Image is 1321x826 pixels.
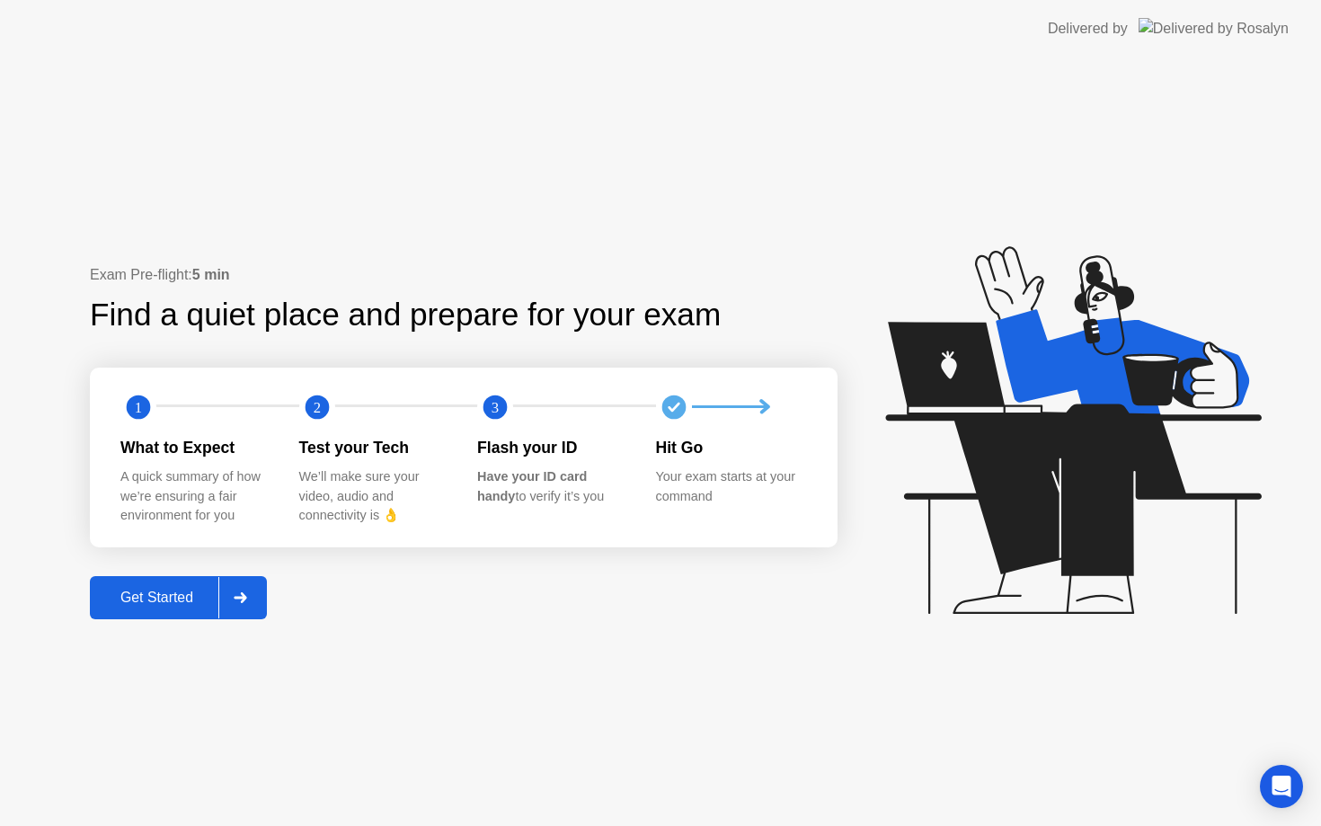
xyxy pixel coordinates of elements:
[192,267,230,282] b: 5 min
[656,436,806,459] div: Hit Go
[477,467,627,506] div: to verify it’s you
[313,398,320,415] text: 2
[656,467,806,506] div: Your exam starts at your command
[120,467,270,526] div: A quick summary of how we’re ensuring a fair environment for you
[477,469,587,503] b: Have your ID card handy
[90,264,838,286] div: Exam Pre-flight:
[90,576,267,619] button: Get Started
[1260,765,1303,808] div: Open Intercom Messenger
[120,436,270,459] div: What to Expect
[299,467,449,526] div: We’ll make sure your video, audio and connectivity is 👌
[90,291,723,339] div: Find a quiet place and prepare for your exam
[95,590,218,606] div: Get Started
[135,398,142,415] text: 1
[1139,18,1289,39] img: Delivered by Rosalyn
[299,436,449,459] div: Test your Tech
[492,398,499,415] text: 3
[1048,18,1128,40] div: Delivered by
[477,436,627,459] div: Flash your ID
